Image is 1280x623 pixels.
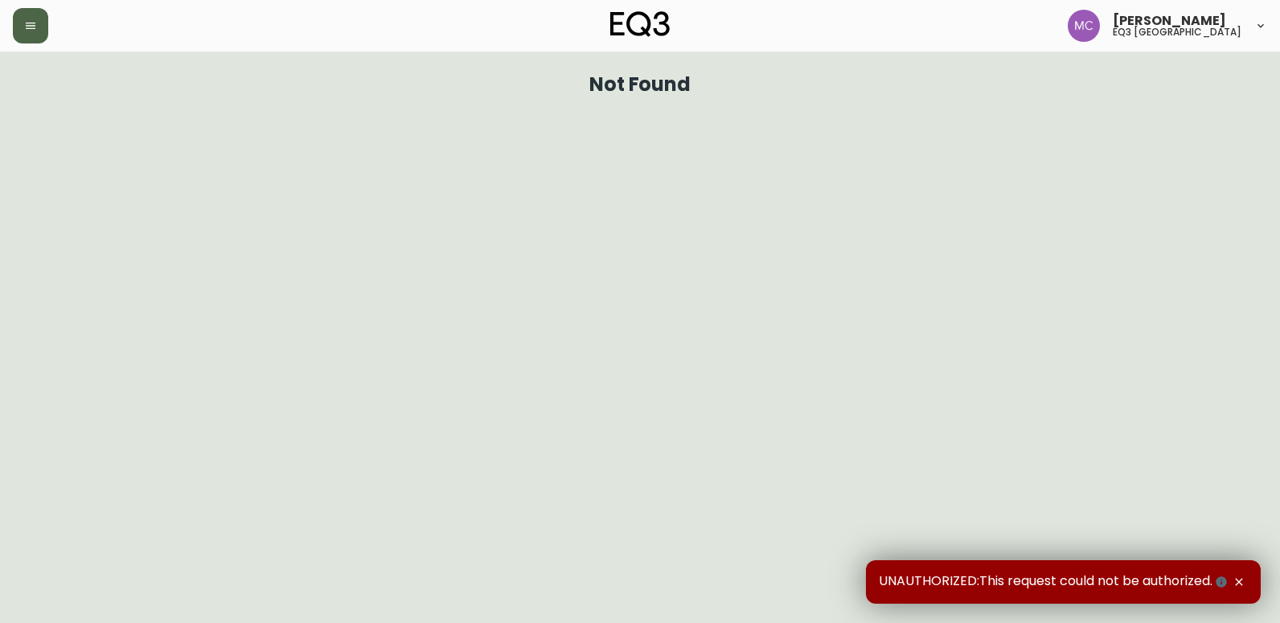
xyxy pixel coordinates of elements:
[1113,27,1241,37] h5: eq3 [GEOGRAPHIC_DATA]
[1113,14,1226,27] span: [PERSON_NAME]
[610,11,670,37] img: logo
[589,77,691,92] h1: Not Found
[879,573,1230,591] span: UNAUTHORIZED:This request could not be authorized.
[1068,10,1100,42] img: 6dbdb61c5655a9a555815750a11666cc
